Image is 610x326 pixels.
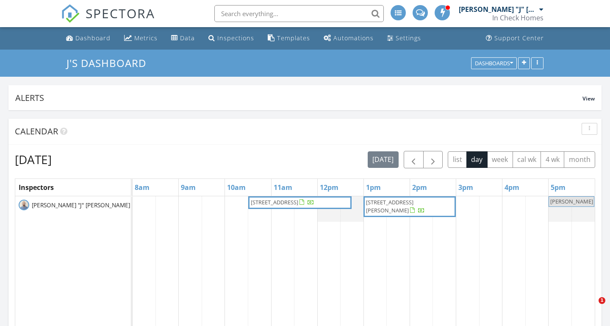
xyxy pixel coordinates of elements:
[410,181,429,194] a: 2pm
[19,200,29,210] img: 2017_headshotjbni.jpg
[61,4,80,23] img: The Best Home Inspection Software - Spectora
[368,151,399,168] button: [DATE]
[459,5,537,14] div: [PERSON_NAME] "J" [PERSON_NAME]
[134,34,158,42] div: Metrics
[179,181,198,194] a: 9am
[225,181,248,194] a: 10am
[251,198,298,206] span: [STREET_ADDRESS]
[492,14,543,22] div: In Check Homes
[513,151,541,168] button: cal wk
[19,183,54,192] span: Inspectors
[396,34,421,42] div: Settings
[366,198,413,214] span: [STREET_ADDRESS][PERSON_NAME]
[30,201,132,209] span: [PERSON_NAME] "J" [PERSON_NAME]
[581,297,602,318] iframe: Intercom live chat
[502,181,521,194] a: 4pm
[63,31,114,46] a: Dashboard
[471,57,517,69] button: Dashboards
[133,181,152,194] a: 8am
[67,56,153,70] a: J's Dashboard
[423,151,443,168] button: Next day
[86,4,155,22] span: SPECTORA
[121,31,161,46] a: Metrics
[494,34,544,42] div: Support Center
[205,31,258,46] a: Inspections
[272,181,294,194] a: 11am
[364,181,383,194] a: 1pm
[549,181,568,194] a: 5pm
[599,297,605,304] span: 1
[277,34,310,42] div: Templates
[448,151,467,168] button: list
[550,198,593,205] span: [PERSON_NAME]
[75,34,111,42] div: Dashboard
[15,125,58,137] span: Calendar
[541,151,564,168] button: 4 wk
[61,11,155,29] a: SPECTORA
[320,31,377,46] a: Automations (Advanced)
[404,151,424,168] button: Previous day
[264,31,313,46] a: Templates
[456,181,475,194] a: 3pm
[180,34,195,42] div: Data
[15,92,582,103] div: Alerts
[582,95,595,102] span: View
[168,31,198,46] a: Data
[466,151,488,168] button: day
[333,34,374,42] div: Automations
[482,31,547,46] a: Support Center
[214,5,384,22] input: Search everything...
[487,151,513,168] button: week
[15,151,52,168] h2: [DATE]
[475,60,513,66] div: Dashboards
[564,151,595,168] button: month
[217,34,254,42] div: Inspections
[318,181,341,194] a: 12pm
[384,31,424,46] a: Settings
